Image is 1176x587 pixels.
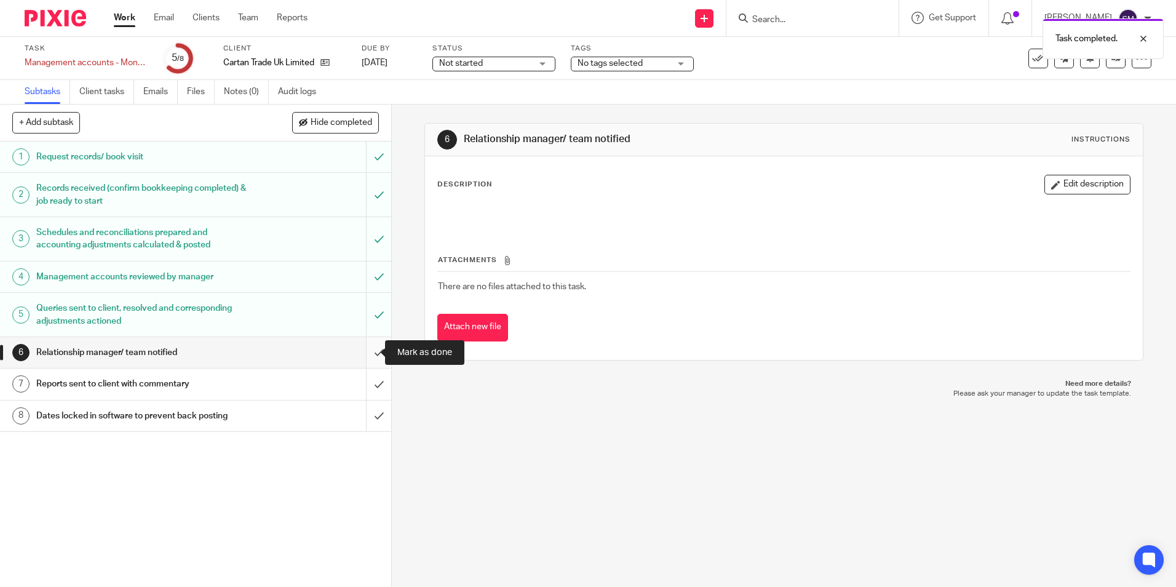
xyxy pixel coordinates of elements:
[437,379,1130,389] p: Need more details?
[36,299,248,330] h1: Queries sent to client, resolved and corresponding adjustments actioned
[12,344,30,361] div: 6
[277,12,308,24] a: Reports
[36,268,248,286] h1: Management accounts reviewed by manager
[437,180,492,190] p: Description
[362,58,387,67] span: [DATE]
[578,59,643,68] span: No tags selected
[278,80,325,104] a: Audit logs
[172,51,184,65] div: 5
[438,282,586,291] span: There are no files attached to this task.
[12,186,30,204] div: 2
[12,375,30,393] div: 7
[223,57,314,69] p: Cartan Trade Uk Limited
[12,112,80,133] button: + Add subtask
[571,44,694,54] label: Tags
[12,148,30,166] div: 1
[1071,135,1130,145] div: Instructions
[177,55,184,62] small: /8
[464,133,810,146] h1: Relationship manager/ team notified
[36,148,248,166] h1: Request records/ book visit
[362,44,417,54] label: Due by
[439,59,483,68] span: Not started
[1044,175,1130,194] button: Edit description
[438,257,497,263] span: Attachments
[223,44,346,54] label: Client
[12,407,30,425] div: 8
[154,12,174,24] a: Email
[36,179,248,210] h1: Records received (confirm bookkeeping completed) & job ready to start
[1055,33,1118,45] p: Task completed.
[25,10,86,26] img: Pixie
[1118,9,1138,28] img: svg%3E
[79,80,134,104] a: Client tasks
[437,314,508,341] button: Attach new file
[437,130,457,150] div: 6
[36,375,248,393] h1: Reports sent to client with commentary
[437,389,1130,399] p: Please ask your manager to update the task template.
[224,80,269,104] a: Notes (0)
[36,223,248,255] h1: Schedules and reconciliations prepared and accounting adjustments calculated & posted
[25,44,148,54] label: Task
[187,80,215,104] a: Files
[12,268,30,286] div: 4
[193,12,220,24] a: Clients
[114,12,135,24] a: Work
[12,230,30,247] div: 3
[36,343,248,362] h1: Relationship manager/ team notified
[12,306,30,324] div: 5
[432,44,555,54] label: Status
[25,57,148,69] div: Management accounts - Monthly
[25,80,70,104] a: Subtasks
[143,80,178,104] a: Emails
[238,12,258,24] a: Team
[292,112,379,133] button: Hide completed
[36,407,248,425] h1: Dates locked in software to prevent back posting
[311,118,372,128] span: Hide completed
